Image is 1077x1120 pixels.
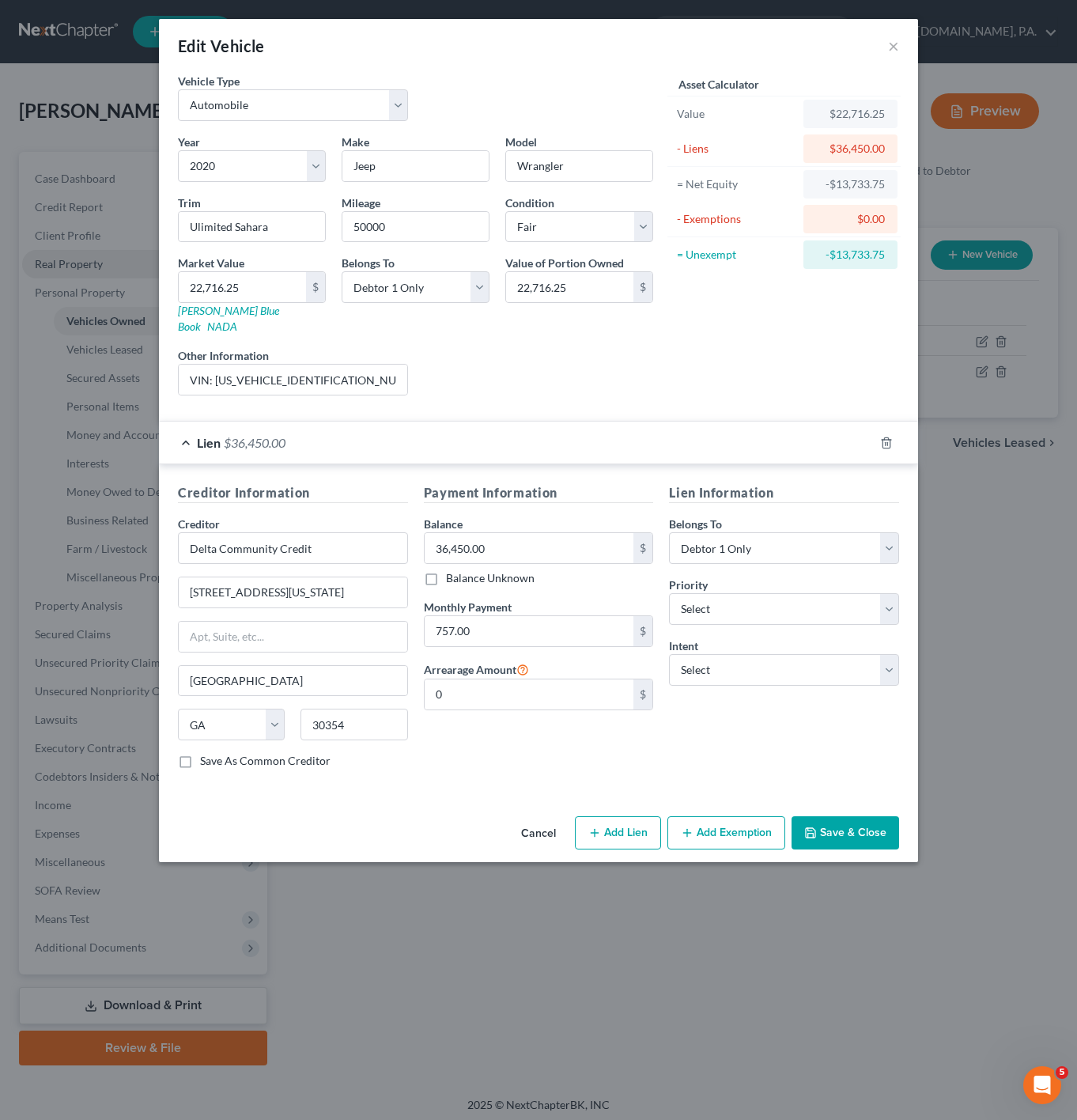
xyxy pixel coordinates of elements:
div: - Exemptions [677,211,796,227]
span: Belongs To [669,517,722,531]
label: Other Information [178,347,269,364]
label: Trim [178,195,201,211]
div: = Unexempt [677,247,796,263]
div: -$13,733.75 [816,176,885,192]
input: -- [342,212,489,242]
h5: Payment Information [424,483,654,503]
input: Enter address... [179,577,407,607]
span: Belongs To [342,256,395,270]
div: $36,450.00 [816,141,885,157]
span: 5 [1056,1066,1068,1079]
label: Year [178,134,200,150]
button: Save & Close [792,816,899,849]
label: Asset Calculator [678,76,759,93]
input: ex. Nissan [342,151,489,181]
div: Value [677,106,796,122]
div: $ [633,533,652,563]
input: (optional) [179,365,407,395]
input: Apt, Suite, etc... [179,622,407,652]
input: 0.00 [179,272,306,302]
input: Enter zip... [300,709,407,740]
input: Search creditor by name... [178,532,408,564]
button: Cancel [508,818,569,849]
label: Monthly Payment [424,599,512,615]
button: × [888,36,899,55]
label: Mileage [342,195,380,211]
button: Add Lien [575,816,661,849]
input: 0.00 [425,616,634,646]
span: Lien [197,435,221,450]
span: $36,450.00 [224,435,285,450]
label: Value of Portion Owned [505,255,624,271]
div: $ [306,272,325,302]
h5: Lien Information [669,483,899,503]
div: $22,716.25 [816,106,885,122]
div: = Net Equity [677,176,796,192]
input: 0.00 [425,533,634,563]
div: -$13,733.75 [816,247,885,263]
input: 0.00 [506,272,633,302]
label: Model [505,134,537,150]
label: Arrearage Amount [424,660,529,679]
div: $ [633,616,652,646]
span: Priority [669,578,708,592]
label: Intent [669,638,698,654]
label: Save As Common Creditor [200,753,331,769]
span: Creditor [178,517,220,531]
a: NADA [207,320,237,333]
div: - Liens [677,141,796,157]
input: ex. Altima [506,151,652,181]
label: Vehicle Type [178,73,240,89]
div: $ [633,679,652,709]
div: Edit Vehicle [178,35,265,57]
input: Enter city... [179,666,407,696]
h5: Creditor Information [178,483,408,503]
iframe: Intercom live chat [1023,1066,1061,1104]
button: Add Exemption [667,816,785,849]
input: ex. LS, LT, etc [179,212,325,242]
label: Balance [424,516,463,532]
div: $0.00 [816,211,885,227]
div: $ [633,272,652,302]
a: [PERSON_NAME] Blue Book [178,304,279,333]
label: Balance Unknown [446,570,535,586]
span: Make [342,135,369,149]
label: Condition [505,195,554,211]
label: Market Value [178,255,244,271]
input: 0.00 [425,679,634,709]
